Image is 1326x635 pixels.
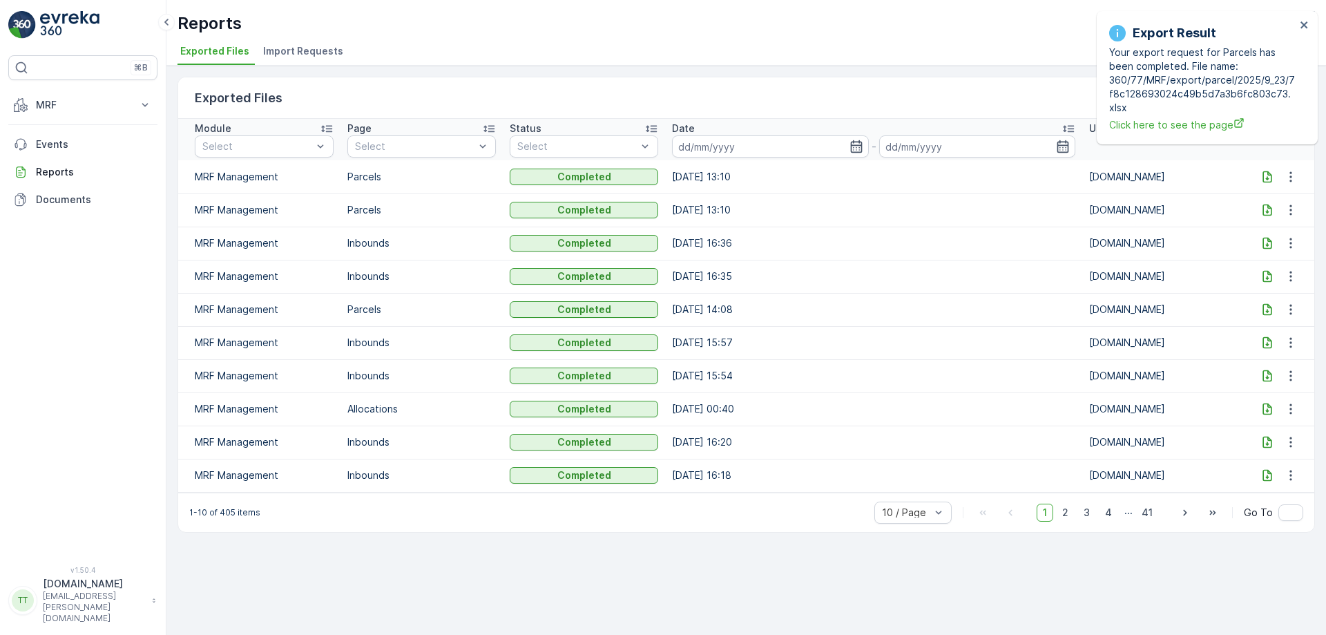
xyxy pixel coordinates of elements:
span: 3 [1077,504,1096,522]
button: Completed [510,235,658,252]
span: v 1.50.4 [8,566,157,574]
button: TT[DOMAIN_NAME][EMAIL_ADDRESS][PERSON_NAME][DOMAIN_NAME] [8,577,157,624]
td: [DATE] 00:40 [665,392,1082,426]
p: MRF [36,98,130,112]
p: [DOMAIN_NAME] [1089,269,1238,283]
p: Completed [557,170,611,184]
p: Parcels [347,170,496,184]
p: Inbounds [347,369,496,383]
span: 4 [1099,504,1118,522]
p: Completed [557,203,611,217]
span: 1 [1037,504,1053,522]
p: Completed [557,336,611,350]
td: [DATE] 15:54 [665,359,1082,392]
p: Completed [557,468,611,482]
p: - [872,138,876,155]
td: [DATE] 14:08 [665,293,1082,326]
p: MRF Management [195,369,334,383]
p: Parcels [347,303,496,316]
span: Go To [1244,506,1273,520]
p: MRF Management [195,336,334,350]
p: [DOMAIN_NAME] [1089,203,1238,217]
button: MRF [8,91,157,119]
p: Events [36,138,152,151]
p: ... [1124,504,1133,522]
p: Select [517,140,637,153]
button: close [1300,19,1309,32]
td: [DATE] 16:35 [665,260,1082,293]
p: Module [195,122,231,135]
span: Exported Files [180,44,249,58]
p: ⌘B [134,62,148,73]
p: MRF Management [195,236,334,250]
td: [DATE] 15:57 [665,326,1082,359]
div: TT [12,589,34,612]
td: [DATE] 16:18 [665,459,1082,492]
p: Completed [557,303,611,316]
p: MRF Management [195,269,334,283]
p: Date [672,122,695,135]
p: Exported Files [195,88,282,108]
p: MRF Management [195,402,334,416]
img: logo_light-DOdMpM7g.png [40,11,99,39]
p: Parcels [347,203,496,217]
p: Your export request for Parcels has been completed. File name: 360/77/MRF/export/parcel/2025/9_23... [1109,46,1296,115]
p: Reports [36,165,152,179]
button: Completed [510,301,658,318]
button: Completed [510,169,658,185]
p: MRF Management [195,303,334,316]
p: MRF Management [195,203,334,217]
button: Completed [510,434,658,451]
p: 1-10 of 405 items [189,507,260,518]
p: Inbounds [347,269,496,283]
p: [DOMAIN_NAME] [1089,170,1238,184]
p: Select [202,140,312,153]
td: [DATE] 16:36 [665,227,1082,260]
p: Inbounds [347,336,496,350]
span: Import Requests [263,44,343,58]
p: Completed [557,435,611,449]
button: Completed [510,467,658,484]
td: [DATE] 16:20 [665,426,1082,459]
td: [DATE] 13:10 [665,160,1082,193]
span: 41 [1135,504,1159,522]
p: Page [347,122,372,135]
p: MRF Management [195,435,334,449]
p: Completed [557,402,611,416]
p: User [1089,122,1111,135]
p: [DOMAIN_NAME] [1089,402,1238,416]
p: MRF Management [195,468,334,482]
p: Export Result [1133,23,1216,43]
input: dd/mm/yyyy [672,135,868,158]
button: Completed [510,334,658,351]
button: Completed [510,268,658,285]
p: [DOMAIN_NAME] [1089,336,1238,350]
button: Completed [510,202,658,218]
p: [DOMAIN_NAME] [43,577,145,591]
span: 2 [1056,504,1075,522]
a: Click here to see the page [1109,117,1296,132]
button: Completed [510,368,658,384]
button: Completed [510,401,658,417]
p: MRF Management [195,170,334,184]
p: Select [355,140,474,153]
p: [DOMAIN_NAME] [1089,468,1238,482]
p: [EMAIL_ADDRESS][PERSON_NAME][DOMAIN_NAME] [43,591,145,624]
p: [DOMAIN_NAME] [1089,236,1238,250]
p: Allocations [347,402,496,416]
p: Inbounds [347,468,496,482]
p: Inbounds [347,236,496,250]
input: dd/mm/yyyy [879,135,1075,158]
p: [DOMAIN_NAME] [1089,369,1238,383]
p: Status [510,122,541,135]
a: Reports [8,158,157,186]
p: [DOMAIN_NAME] [1089,435,1238,449]
p: Inbounds [347,435,496,449]
img: logo [8,11,36,39]
p: Reports [177,12,242,35]
p: Completed [557,269,611,283]
p: Completed [557,236,611,250]
p: Documents [36,193,152,207]
a: Documents [8,186,157,214]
